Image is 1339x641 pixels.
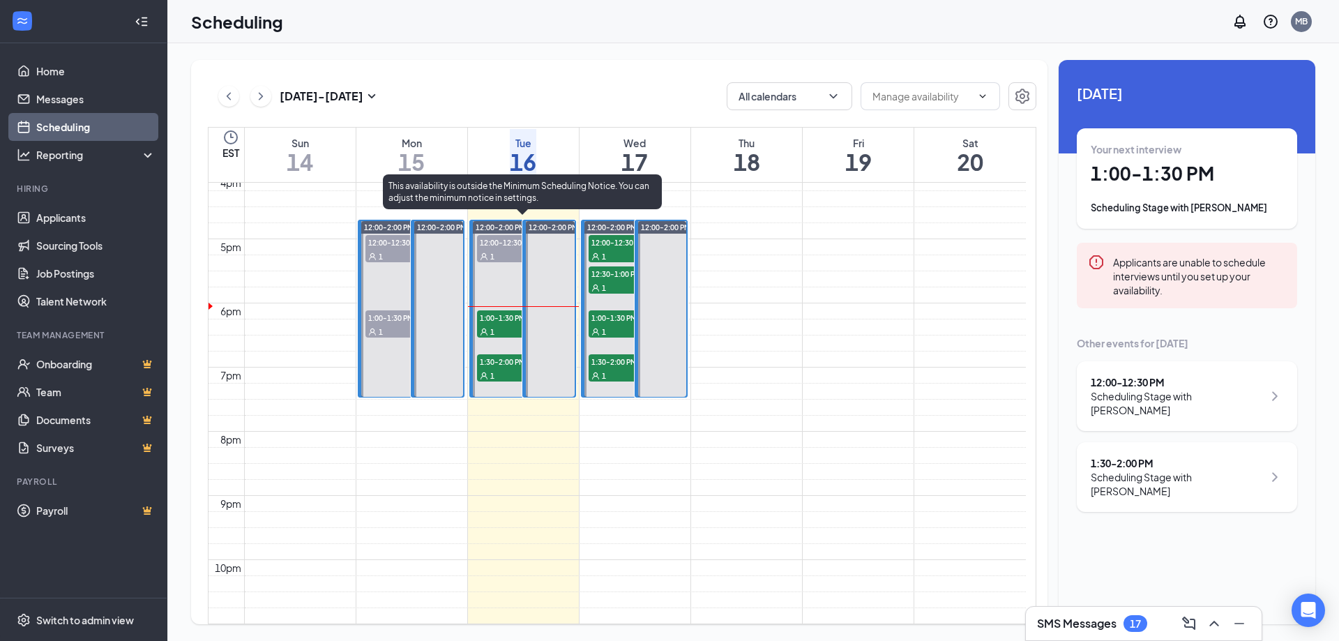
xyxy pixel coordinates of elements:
[1232,13,1248,30] svg: Notifications
[36,113,156,141] a: Scheduling
[1292,594,1325,627] div: Open Intercom Messenger
[589,235,658,249] span: 12:00-12:30 PM
[36,613,134,627] div: Switch to admin view
[510,136,536,150] div: Tue
[1130,618,1141,630] div: 17
[218,432,244,447] div: 8pm
[395,128,428,182] a: September 15, 2025
[826,89,840,103] svg: ChevronDown
[36,497,156,525] a: PayrollCrown
[383,174,662,209] div: This availability is outside the Minimum Scheduling Notice. You can adjust the minimum notice in ...
[17,476,153,488] div: Payroll
[872,89,971,104] input: Manage availability
[1262,13,1279,30] svg: QuestionInfo
[365,235,435,249] span: 12:00-12:30 PM
[36,57,156,85] a: Home
[287,136,313,150] div: Sun
[364,223,414,232] span: 12:00-2:00 PM
[218,86,239,107] button: ChevronLeft
[379,252,383,262] span: 1
[1014,88,1031,105] svg: Settings
[477,354,547,368] span: 1:30-2:00 PM
[398,150,425,174] h1: 15
[1091,162,1283,186] h1: 1:00 - 1:30 PM
[957,136,983,150] div: Sat
[954,128,986,182] a: September 20, 2025
[589,310,658,324] span: 1:00-1:30 PM
[957,150,983,174] h1: 20
[379,327,383,337] span: 1
[591,372,600,380] svg: User
[490,327,494,337] span: 1
[417,223,467,232] span: 12:00-2:00 PM
[845,136,872,150] div: Fri
[734,136,760,150] div: Thu
[284,128,316,182] a: September 14, 2025
[1091,375,1263,389] div: 12:00 - 12:30 PM
[36,148,156,162] div: Reporting
[36,287,156,315] a: Talent Network
[490,371,494,381] span: 1
[1091,201,1283,215] div: Scheduling Stage with [PERSON_NAME]
[1266,469,1283,485] svg: ChevronRight
[365,310,435,324] span: 1:00-1:30 PM
[480,372,488,380] svg: User
[477,235,547,249] span: 12:00-12:30 PM
[191,10,283,33] h1: Scheduling
[1113,254,1286,297] div: Applicants are unable to schedule interviews until you set up your availability.
[734,150,760,174] h1: 18
[602,252,606,262] span: 1
[1206,615,1223,632] svg: ChevronUp
[602,371,606,381] span: 1
[476,223,525,232] span: 12:00-2:00 PM
[490,252,494,262] span: 1
[589,266,658,280] span: 12:30-1:00 PM
[222,129,239,146] svg: Clock
[731,128,763,182] a: September 18, 2025
[1077,82,1297,104] span: [DATE]
[222,88,236,105] svg: ChevronLeft
[589,354,658,368] span: 1:30-2:00 PM
[135,15,149,29] svg: Collapse
[845,150,872,174] h1: 19
[36,406,156,434] a: DocumentsCrown
[1266,388,1283,405] svg: ChevronRight
[1088,254,1105,271] svg: Error
[1178,612,1200,635] button: ComposeMessage
[218,175,244,190] div: 4pm
[842,128,875,182] a: September 19, 2025
[1181,615,1197,632] svg: ComposeMessage
[218,239,244,255] div: 5pm
[602,327,606,337] span: 1
[480,328,488,336] svg: User
[36,434,156,462] a: SurveysCrown
[977,91,988,102] svg: ChevronDown
[36,204,156,232] a: Applicants
[510,150,536,174] h1: 16
[477,310,547,324] span: 1:00-1:30 PM
[1091,142,1283,156] div: Your next interview
[17,613,31,627] svg: Settings
[287,150,313,174] h1: 14
[602,283,606,293] span: 1
[15,14,29,28] svg: WorkstreamLogo
[218,368,244,383] div: 7pm
[1091,456,1263,470] div: 1:30 - 2:00 PM
[587,223,637,232] span: 12:00-2:00 PM
[254,88,268,105] svg: ChevronRight
[1077,336,1297,350] div: Other events for [DATE]
[36,85,156,113] a: Messages
[36,232,156,259] a: Sourcing Tools
[398,136,425,150] div: Mon
[36,378,156,406] a: TeamCrown
[1231,615,1248,632] svg: Minimize
[17,148,31,162] svg: Analysis
[641,223,690,232] span: 12:00-2:00 PM
[1091,470,1263,498] div: Scheduling Stage with [PERSON_NAME]
[1203,612,1225,635] button: ChevronUp
[368,252,377,261] svg: User
[1008,82,1036,110] button: Settings
[619,128,651,182] a: September 17, 2025
[591,328,600,336] svg: User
